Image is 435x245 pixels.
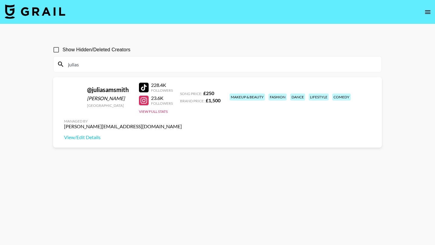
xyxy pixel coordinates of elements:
[151,88,173,93] div: Followers
[64,134,182,140] a: View/Edit Details
[309,94,329,100] div: lifestyle
[64,59,378,69] input: Search by User Name
[332,94,351,100] div: comedy
[269,94,287,100] div: fashion
[63,46,130,53] span: Show Hidden/Deleted Creators
[64,119,182,123] div: Managed By
[203,90,214,96] strong: £ 250
[87,103,132,108] div: [GEOGRAPHIC_DATA]
[64,123,182,129] div: [PERSON_NAME][EMAIL_ADDRESS][DOMAIN_NAME]
[5,4,65,19] img: Grail Talent
[422,6,434,18] button: open drawer
[206,97,221,103] strong: £ 1,500
[180,99,205,103] span: Brand Price:
[139,109,168,114] button: View Full Stats
[87,95,132,101] div: [PERSON_NAME]
[87,86,132,94] div: @ juliasamsmith
[180,91,202,96] span: Song Price:
[230,94,265,100] div: makeup & beauty
[151,101,173,106] div: Followers
[151,82,173,88] div: 228.4K
[151,95,173,101] div: 23.6K
[290,94,305,100] div: dance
